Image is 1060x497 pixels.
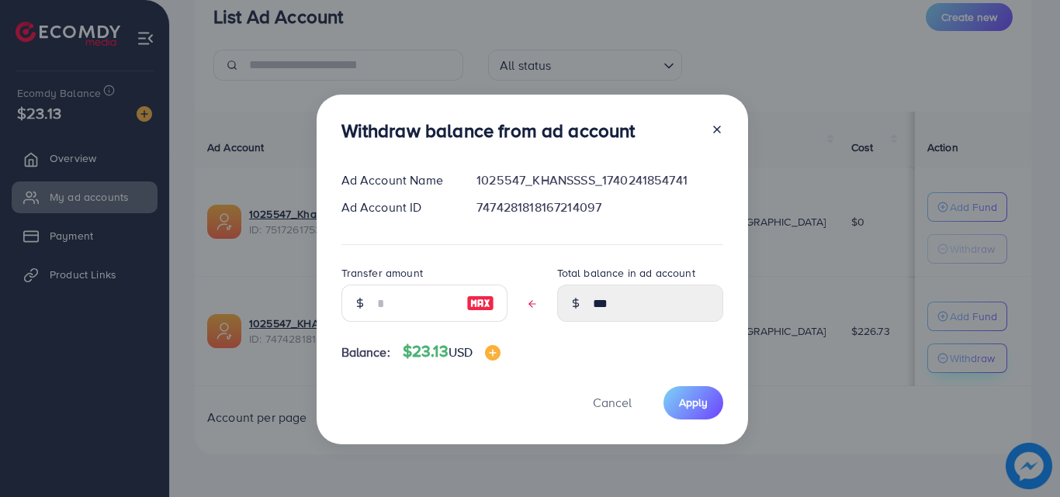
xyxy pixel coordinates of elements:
[679,395,708,410] span: Apply
[573,386,651,419] button: Cancel
[403,342,501,361] h4: $23.13
[557,265,695,281] label: Total balance in ad account
[329,171,465,189] div: Ad Account Name
[449,343,473,361] span: USD
[329,198,465,216] div: Ad Account ID
[341,343,390,361] span: Balance:
[663,386,723,419] button: Apply
[593,394,632,411] span: Cancel
[341,119,636,142] h3: Withdraw balance from ad account
[464,198,735,216] div: 7474281818167214097
[341,265,423,281] label: Transfer amount
[466,294,494,312] img: image
[485,345,501,361] img: image
[464,171,735,189] div: 1025547_KHANSSSS_1740241854741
